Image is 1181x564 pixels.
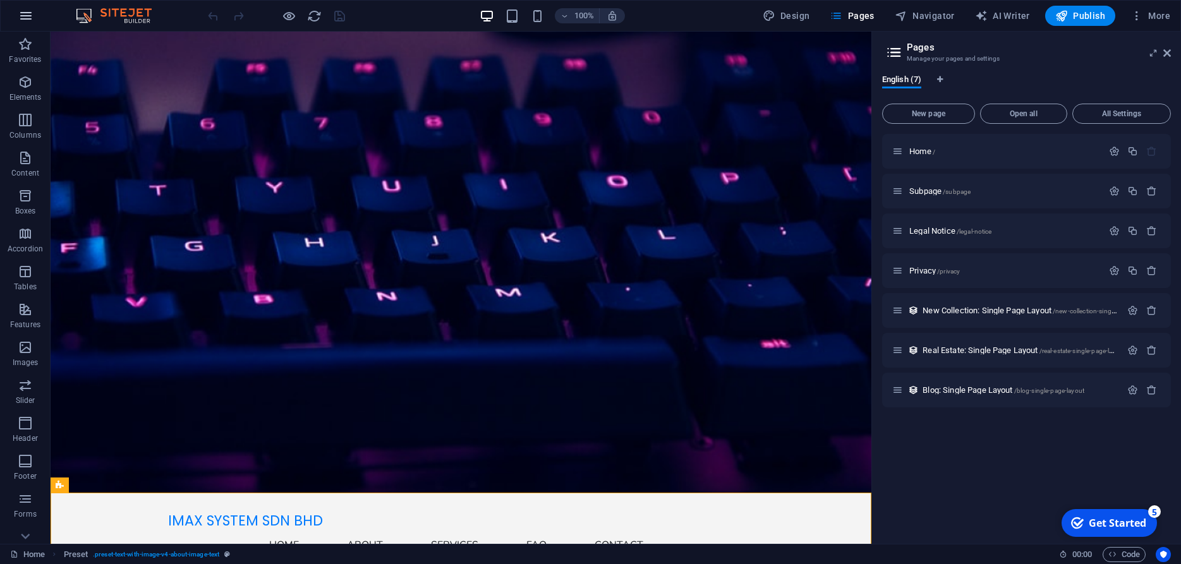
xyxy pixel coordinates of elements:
div: Subpage/subpage [905,187,1103,195]
p: Tables [14,282,37,292]
span: Click to select. Double-click to edit [64,547,88,562]
div: New Collection: Single Page Layout/new-collection-single-page-layout [919,306,1121,315]
div: Remove [1146,186,1157,196]
p: Favorites [9,54,41,64]
nav: breadcrumb [64,547,231,562]
i: On resize automatically adjust zoom level to fit chosen device. [607,10,618,21]
div: This layout is used as a template for all items (e.g. a blog post) of this collection. The conten... [908,385,919,395]
span: Click to open page [909,266,960,275]
span: : [1081,549,1083,559]
div: Blog: Single Page Layout/blog-single-page-layout [919,386,1121,394]
p: Columns [9,130,41,140]
p: Header [13,433,38,443]
h6: Session time [1059,547,1093,562]
div: Remove [1146,385,1157,395]
h3: Manage your pages and settings [907,53,1146,64]
span: AI Writer [975,9,1030,22]
span: English (7) [882,72,921,90]
p: Images [13,357,39,368]
div: Legal Notice/legal-notice [905,227,1103,235]
button: AI Writer [970,6,1035,26]
div: This layout is used as a template for all items (e.g. a blog post) of this collection. The conten... [908,345,919,356]
span: Design [763,9,810,22]
i: Reload page [307,9,322,23]
p: Content [11,168,39,178]
p: Features [10,320,40,330]
h6: 100% [574,8,594,23]
button: Usercentrics [1156,547,1171,562]
button: More [1125,6,1175,26]
div: Settings [1109,186,1120,196]
span: /privacy [937,268,960,275]
p: Forms [14,509,37,519]
div: Remove [1146,265,1157,276]
div: Settings [1109,146,1120,157]
span: More [1130,9,1170,22]
span: Click to open page [923,385,1084,395]
button: New page [882,104,975,124]
div: Remove [1146,345,1157,356]
span: Click to open page [909,147,935,156]
button: Open all [980,104,1067,124]
button: Click here to leave preview mode and continue editing [281,8,296,23]
span: Navigator [895,9,955,22]
div: Get Started [34,12,92,26]
h2: Pages [907,42,1171,53]
i: This element is a customizable preset [224,551,230,558]
span: Click to open page [923,345,1125,355]
p: Boxes [15,206,36,216]
div: Get Started 5 items remaining, 0% complete [7,5,102,33]
div: Settings [1109,225,1120,236]
div: Duplicate [1127,186,1138,196]
p: Accordion [8,244,43,254]
button: Navigator [890,6,960,26]
p: Footer [14,471,37,481]
span: /new-collection-single-page-layout [1053,308,1152,315]
div: Remove [1146,305,1157,316]
span: Click to open page [909,186,971,196]
button: Pages [825,6,879,26]
div: Settings [1127,385,1138,395]
span: Open all [986,110,1062,117]
span: /blog-single-page-layout [1014,387,1084,394]
span: . preset-text-with-image-v4-about-image-text [93,547,219,562]
div: 5 [94,1,106,14]
div: Settings [1109,265,1120,276]
span: Click to open page [923,306,1151,315]
div: Duplicate [1127,265,1138,276]
p: Slider [16,395,35,405]
span: New page [888,110,969,117]
button: Design [758,6,815,26]
div: Duplicate [1127,146,1138,157]
span: /subpage [943,188,971,195]
span: /real-estate-single-page-layout [1039,347,1125,354]
div: Privacy/privacy [905,267,1103,275]
a: Click to cancel selection. Double-click to open Pages [10,547,45,562]
button: All Settings [1072,104,1171,124]
div: Real Estate: Single Page Layout/real-estate-single-page-layout [919,346,1121,354]
div: This layout is used as a template for all items (e.g. a blog post) of this collection. The conten... [908,305,919,316]
div: Home/ [905,147,1103,155]
p: Elements [9,92,42,102]
span: Pages [830,9,874,22]
div: Language Tabs [882,75,1171,99]
span: Code [1108,547,1140,562]
span: 00 00 [1072,547,1092,562]
div: Settings [1127,345,1138,356]
img: Editor Logo [73,8,167,23]
button: 100% [555,8,600,23]
div: Design (Ctrl+Alt+Y) [758,6,815,26]
span: Publish [1055,9,1105,22]
span: /legal-notice [957,228,992,235]
span: / [933,148,935,155]
div: Remove [1146,225,1157,236]
span: Click to open page [909,226,991,236]
button: Code [1103,547,1146,562]
div: Duplicate [1127,225,1138,236]
button: Publish [1045,6,1115,26]
span: All Settings [1078,110,1165,117]
div: Settings [1127,305,1138,316]
div: The startpage cannot be deleted [1146,146,1157,157]
button: reload [306,8,322,23]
